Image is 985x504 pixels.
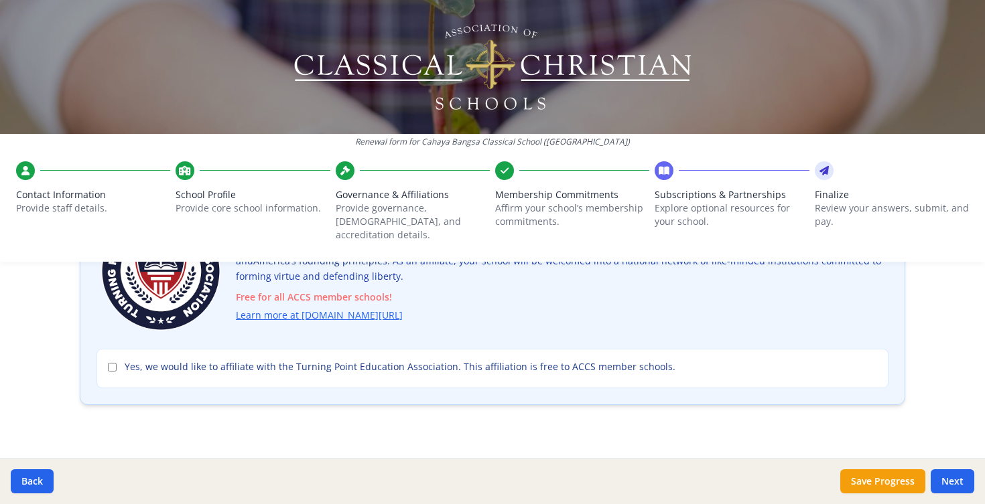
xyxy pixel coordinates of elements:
[108,363,117,371] input: Yes, we would like to affiliate with the Turning Point Education Association. This affiliation is...
[655,201,809,228] p: Explore optional resources for your school.
[840,469,925,493] button: Save Progress
[236,290,889,305] span: Free for all ACCS member schools!
[292,20,694,114] img: Logo
[815,201,969,228] p: Review your answers, submit, and pay.
[236,308,403,323] a: Learn more at [DOMAIN_NAME][URL]
[336,188,490,201] span: Governance & Affiliations
[236,239,889,323] p: Turning Point Education Association (TPEA) partners with ACCS to strengthen schools rooted in , ,...
[495,201,649,228] p: Affirm your school’s membership commitments.
[495,188,649,201] span: Membership Commitments
[11,469,54,493] button: Back
[16,188,170,201] span: Contact Information
[176,188,330,201] span: School Profile
[16,201,170,215] p: Provide staff details.
[125,360,675,373] span: Yes, we would like to affiliate with the Turning Point Education Association. This affiliation is...
[336,201,490,242] p: Provide governance, [DEMOGRAPHIC_DATA], and accreditation details.
[815,188,969,201] span: Finalize
[655,188,809,201] span: Subscriptions & Partnerships
[931,469,974,493] button: Next
[176,201,330,215] p: Provide core school information.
